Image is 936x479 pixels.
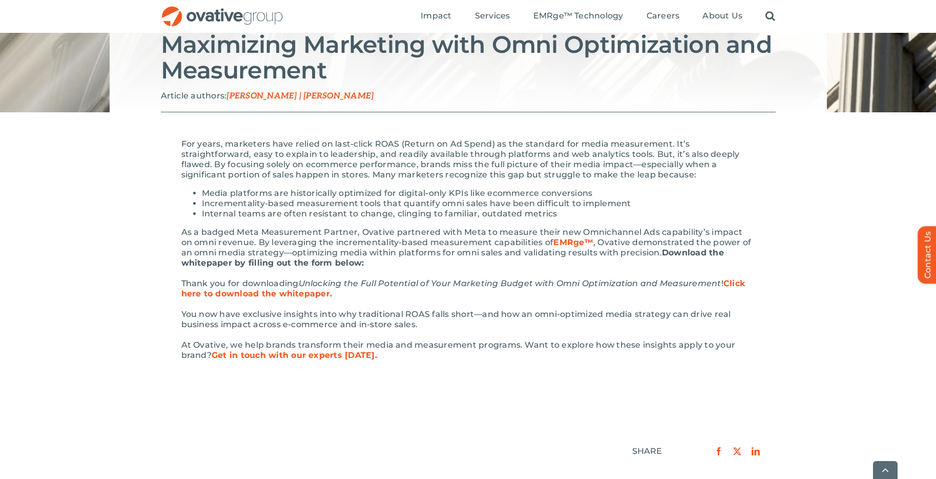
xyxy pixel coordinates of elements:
a: About Us [702,11,742,22]
a: LinkedIn [746,445,765,458]
h2: Maximizing Marketing with Omni Optimization and Measurement [161,32,776,83]
a: Facebook [710,445,728,458]
span: EMRge™ Technology [533,11,623,21]
span: Services [475,11,510,21]
a: X [728,445,746,458]
b: Download the whitepaper by filling out the form below: [181,248,724,268]
a: Services [475,11,510,22]
li: Incrementality-based measurement tools that quantify omni sales have been difficult to implement [202,198,755,209]
em: Unlocking the Full Potential of Your Marketing Budget with Omni Optimization and Measurement [299,278,721,288]
span: About Us [702,11,742,21]
div: As a badged Meta Measurement Partner, Ovative partnered with Meta to measure their new Omnichanne... [181,227,755,268]
a: Click here to download the whitepaper. [181,278,745,298]
li: Media platforms are historically optimized for digital-only KPIs like ecommerce conversions [202,188,755,198]
div: SHARE [632,446,662,456]
div: For years, marketers have relied on last-click ROAS (Return on Ad Spend) as the standard for medi... [181,139,755,180]
span: Impact [421,11,451,21]
li: Internal teams are often resistant to change, clinging to familiar, outdated metrics [202,209,755,219]
a: EMRge™ Technology [533,11,623,22]
p: Article authors: [161,91,776,102]
a: Search [765,11,775,22]
a: Impact [421,11,451,22]
a: OG_Full_horizontal_RGB [161,5,284,15]
div: Thank you for downloading ! You now have exclusive insights into why traditional ROAS falls short... [181,278,755,361]
a: Get in touch with our experts [DATE]. [212,350,377,360]
a: EMRge™ [553,237,593,247]
span: [PERSON_NAME] | [PERSON_NAME] [226,91,373,101]
span: Careers [647,11,680,21]
a: Careers [647,11,680,22]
